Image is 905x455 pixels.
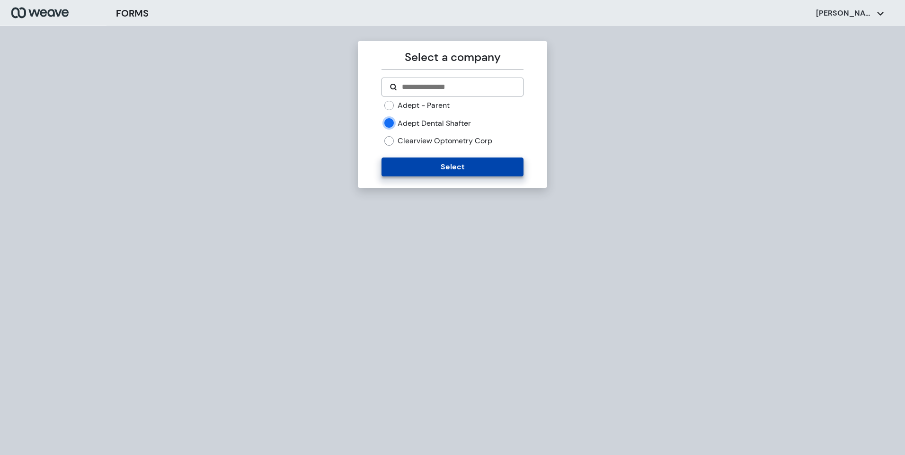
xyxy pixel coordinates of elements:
input: Search [401,81,515,93]
label: Clearview Optometry Corp [398,136,492,146]
h3: FORMS [116,6,149,20]
button: Select [382,157,523,176]
p: [PERSON_NAME] [816,8,873,18]
p: Select a company [382,49,523,66]
label: Adept - Parent [398,100,450,111]
label: Adept Dental Shafter [398,118,471,129]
